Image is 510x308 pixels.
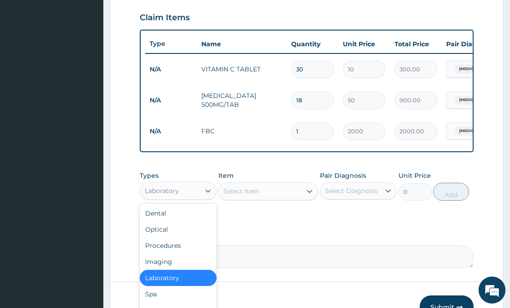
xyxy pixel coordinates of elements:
[140,286,217,302] div: Spa
[145,92,197,109] td: N/A
[455,65,497,74] span: [MEDICAL_DATA]
[140,270,217,286] div: Laboratory
[140,13,190,23] h3: Claim Items
[338,35,390,53] th: Unit Price
[140,205,217,221] div: Dental
[145,186,179,195] div: Laboratory
[140,254,217,270] div: Imaging
[147,4,169,26] div: Minimize live chat window
[52,95,124,186] span: We're online!
[145,61,197,78] td: N/A
[197,87,287,114] td: [MEDICAL_DATA] 500MG/TAB
[4,209,171,241] textarea: Type your message and hit 'Enter'
[399,171,431,180] label: Unit Price
[140,221,217,238] div: Optical
[47,50,151,62] div: Chat with us now
[325,186,377,195] div: Select Diagnosis
[223,187,259,196] div: Select Item
[433,183,469,201] button: Add
[17,45,36,67] img: d_794563401_company_1708531726252_794563401
[455,96,497,105] span: [MEDICAL_DATA]
[145,35,197,52] th: Type
[390,35,442,53] th: Total Price
[145,123,197,140] td: N/A
[287,35,338,53] th: Quantity
[140,238,217,254] div: Procedures
[455,127,497,136] span: [MEDICAL_DATA]
[197,122,287,140] td: FBC
[320,171,366,180] label: Pair Diagnosis
[197,35,287,53] th: Name
[140,233,473,241] label: Comment
[140,172,159,180] label: Types
[218,171,234,180] label: Item
[197,60,287,78] td: VITAMIN C TABLET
